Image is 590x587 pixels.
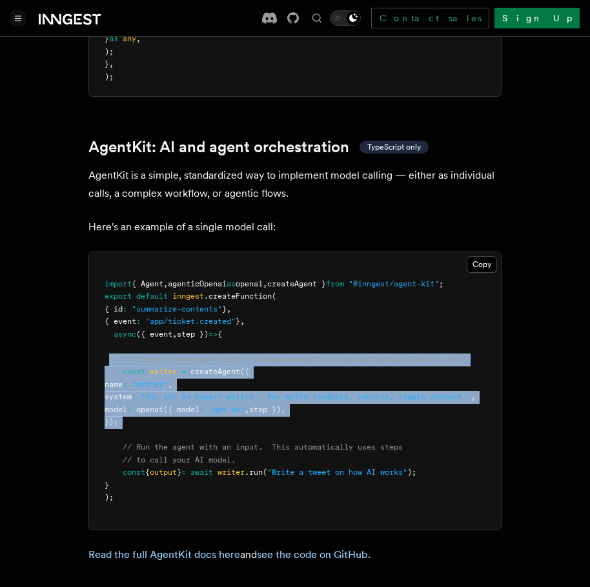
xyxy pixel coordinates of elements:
span: "writer" [132,380,168,389]
span: system [105,392,132,401]
span: .createFunction [204,292,272,301]
span: writer [150,367,177,376]
span: .run [245,468,263,477]
a: see the code on GitHub [257,548,368,561]
span: "summarize-contents" [132,304,222,313]
span: openai [136,405,163,414]
span: , [163,279,168,288]
span: { Agent [132,279,163,288]
span: await [190,468,213,477]
span: ({ [240,367,249,376]
span: openai [236,279,263,288]
span: const [123,468,145,477]
span: "Write a tweet on how AI works" [267,468,407,477]
span: // Create a new agent with a system prompt (you can add optional tools, too) [123,355,466,364]
p: Here's an example of a single model call: [88,218,502,236]
p: and . [88,546,502,564]
span: : [127,405,132,414]
span: } [105,59,109,68]
span: ( [263,468,267,477]
span: => [209,330,218,339]
span: inngest [172,292,204,301]
span: } [236,317,240,326]
span: name [105,380,123,389]
span: } [105,481,109,490]
span: "You are an expert writer. You write readable, concise, simple content." [141,392,471,401]
span: ({ event [136,330,172,339]
button: Find something... [309,10,325,26]
span: // to call your AI model. [123,455,236,464]
span: } [222,304,227,313]
span: any [123,34,136,43]
a: AgentKit: AI and agent orchestrationTypeScript only [88,138,429,156]
span: }); [105,417,118,426]
span: import [105,279,132,288]
span: ({ model [163,405,199,414]
span: ; [439,279,443,288]
span: const [123,367,145,376]
span: output [150,468,177,477]
span: , [172,330,177,339]
span: , [245,405,249,414]
span: "gpt-4o" [209,405,245,414]
span: : [199,405,204,414]
span: createAgent [190,367,240,376]
span: { [145,468,150,477]
span: , [109,59,114,68]
span: } [105,34,109,43]
span: as [227,279,236,288]
span: ( [272,292,276,301]
span: : [136,317,141,326]
span: { id [105,304,123,313]
span: createAgent } [267,279,326,288]
button: Toggle dark mode [330,10,361,26]
a: Contact sales [371,8,489,28]
span: : [123,304,127,313]
span: , [136,34,141,43]
span: ); [105,493,114,502]
span: "@inngest/agent-kit" [349,279,439,288]
span: from [326,279,344,288]
span: export [105,292,132,301]
span: , [281,405,285,414]
span: = [181,367,186,376]
button: Copy [467,256,497,273]
span: TypeScript only [367,142,421,152]
span: , [168,380,172,389]
span: { [218,330,222,339]
span: = [181,468,186,477]
span: step }) [177,330,209,339]
span: default [136,292,168,301]
span: } [177,468,181,477]
span: step }) [249,405,281,414]
span: ); [407,468,416,477]
span: async [114,330,136,339]
p: AgentKit is a simple, standardized way to implement model calling — either as individual calls, a... [88,166,502,203]
span: // Run the agent with an input. This automatically uses steps [123,443,403,452]
span: writer [218,468,245,477]
span: as [109,34,118,43]
button: Toggle navigation [10,10,26,26]
span: ); [105,47,114,56]
span: , [263,279,267,288]
span: model [105,405,127,414]
span: ); [105,72,114,81]
span: : [123,380,127,389]
span: "app/ticket.created" [145,317,236,326]
span: : [132,392,136,401]
a: Sign Up [494,8,580,28]
a: Read the full AgentKit docs here [88,548,240,561]
span: { event [105,317,136,326]
span: , [471,392,475,401]
span: , [227,304,231,313]
span: , [240,317,245,326]
span: agenticOpenai [168,279,227,288]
